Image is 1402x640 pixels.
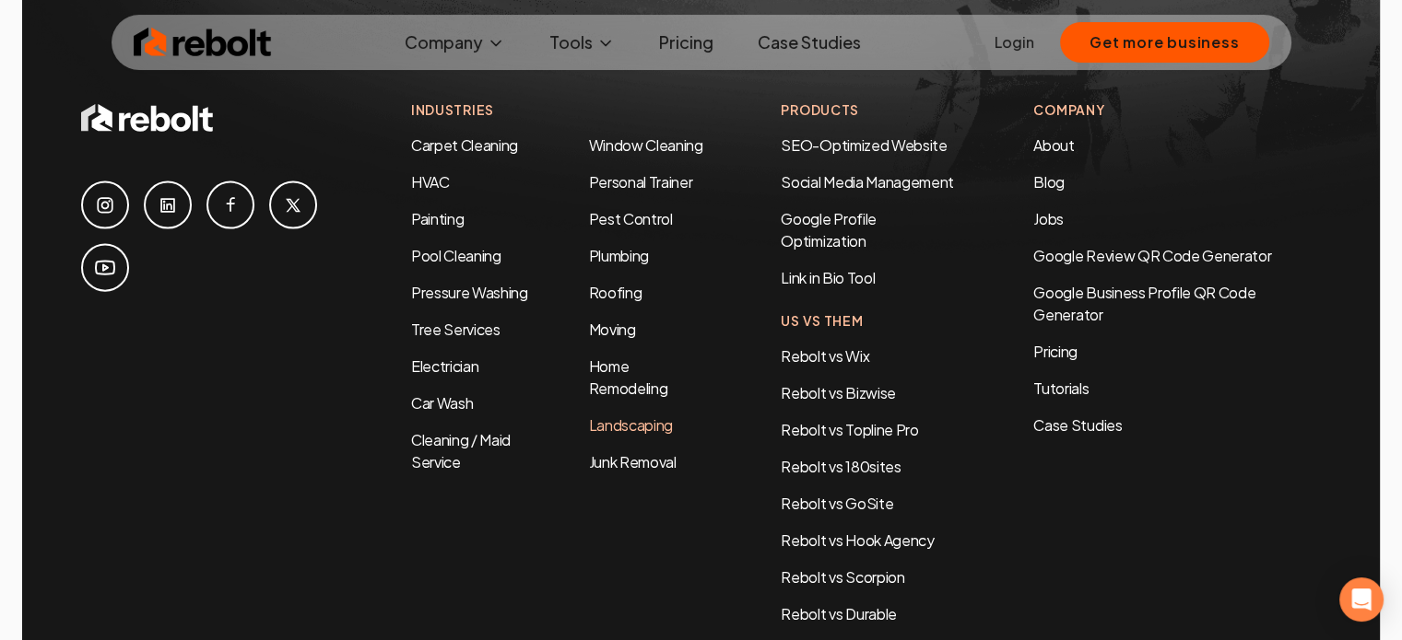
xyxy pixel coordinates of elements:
h4: Products [781,100,960,120]
div: Open Intercom Messenger [1339,577,1384,622]
a: Case Studies [743,24,876,61]
a: SEO-Optimized Website [781,135,947,155]
a: Rebolt vs GoSite [781,494,893,513]
a: Carpet Cleaning [411,135,518,155]
button: Company [390,24,520,61]
a: Pricing [1033,341,1321,363]
a: Tree Services [411,320,501,339]
a: Moving [588,320,635,339]
a: Google Review QR Code Generator [1033,246,1271,265]
a: Tutorials [1033,378,1321,400]
a: Junk Removal [588,452,676,471]
a: Pest Control [588,209,672,228]
a: Painting [411,209,464,228]
a: Blog [1033,172,1065,192]
a: Car Wash [411,393,473,413]
a: Pressure Washing [411,283,528,302]
a: Rebolt vs Wix [781,346,869,366]
a: Pool Cleaning [411,246,501,265]
button: Get more business [1060,22,1269,63]
a: Personal Trainer [588,172,692,192]
a: Window Cleaning [588,135,702,155]
a: Login [995,31,1034,53]
h4: Us Vs Them [781,311,960,331]
a: Rebolt vs Topline Pro [781,420,918,439]
a: Google Business Profile QR Code Generator [1033,283,1255,324]
a: About [1033,135,1074,155]
a: Jobs [1033,209,1064,228]
a: Landscaping [588,415,672,435]
a: Google Profile Optimization [781,209,877,250]
h4: Industries [411,100,707,120]
a: Rebolt vs Scorpion [781,567,904,587]
a: Electrician [411,356,478,376]
a: Link in Bio Tool [781,268,875,287]
a: Rebolt vs Hook Agency [781,530,934,550]
a: Pricing [644,24,728,61]
a: Social Media Management [781,172,954,192]
a: Roofing [588,283,642,302]
a: Rebolt vs Bizwise [781,383,896,402]
a: Cleaning / Maid Service [411,430,511,471]
a: Plumbing [588,246,648,265]
h4: Company [1033,100,1321,120]
a: Rebolt vs 180sites [781,457,901,476]
a: Case Studies [1033,414,1321,436]
button: Tools [535,24,630,61]
a: Rebolt vs Durable [781,604,897,623]
a: Home Remodeling [588,356,667,398]
img: Rebolt Logo [134,24,272,61]
a: HVAC [411,172,450,192]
